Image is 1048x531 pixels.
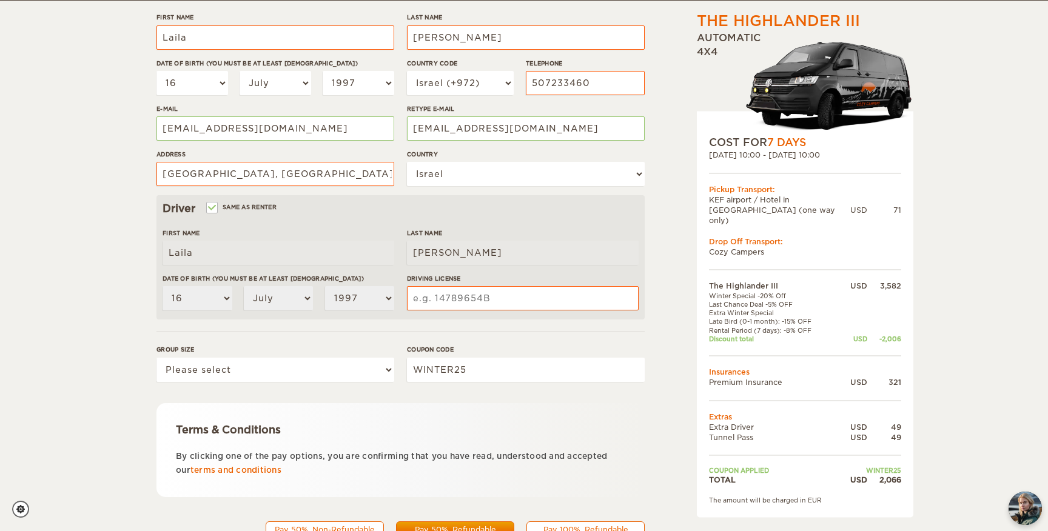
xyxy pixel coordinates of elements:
[867,475,901,486] div: 2,066
[867,335,901,343] div: -2,006
[407,13,645,22] label: Last Name
[838,475,867,486] div: USD
[697,32,913,136] div: Automatic 4x4
[697,11,860,32] div: The Highlander III
[407,116,645,141] input: e.g. example@example.com
[407,286,639,310] input: e.g. 14789654B
[156,104,394,113] label: E-mail
[709,150,901,161] div: [DATE] 10:00 - [DATE] 10:00
[838,335,867,343] div: USD
[407,345,645,354] label: Coupon code
[838,466,901,475] td: WINTER25
[156,162,394,186] input: e.g. Street, City, Zip Code
[709,136,901,150] div: COST FOR
[163,241,394,265] input: e.g. William
[709,367,901,378] td: Insurances
[156,13,394,22] label: First Name
[407,150,645,159] label: Country
[867,281,901,292] div: 3,582
[156,116,394,141] input: e.g. example@example.com
[709,335,838,343] td: Discount total
[838,378,867,388] div: USD
[867,378,901,388] div: 321
[709,237,901,247] div: Drop Off Transport:
[709,475,838,486] td: TOTAL
[838,281,867,292] div: USD
[176,449,625,478] p: By clicking one of the pay options, you are confirming that you have read, understood and accepte...
[767,137,806,149] span: 7 Days
[176,422,625,437] div: Terms & Conditions
[709,300,838,309] td: Last Chance Deal -5% OFF
[709,292,838,300] td: Winter Special -20% Off
[407,25,645,50] input: e.g. Smith
[1009,492,1042,525] img: Freyja at Cozy Campers
[156,150,394,159] label: Address
[709,326,838,335] td: Rental Period (7 days): -8% OFF
[163,274,394,283] label: Date of birth (You must be at least [DEMOGRAPHIC_DATA])
[709,412,901,422] td: Extras
[207,201,277,213] label: Same as renter
[709,422,838,432] td: Extra Driver
[526,59,645,68] label: Telephone
[745,35,913,135] img: stor-langur-4.png
[12,501,37,518] a: Cookie settings
[867,432,901,442] div: 49
[709,318,838,326] td: Late Bird (0-1 month): -15% OFF
[407,104,645,113] label: Retype E-mail
[407,229,639,238] label: Last Name
[156,345,394,354] label: Group size
[709,281,838,292] td: The Highlander III
[709,432,838,442] td: Tunnel Pass
[838,432,867,442] div: USD
[709,496,901,505] div: The amount will be charged in EUR
[190,466,281,475] a: terms and conditions
[207,205,215,213] input: Same as renter
[407,274,639,283] label: Driving License
[709,466,838,475] td: Coupon applied
[709,195,850,225] td: KEF airport / Hotel in [GEOGRAPHIC_DATA] (one way only)
[850,205,867,215] div: USD
[163,201,639,216] div: Driver
[407,59,514,68] label: Country Code
[867,422,901,432] div: 49
[838,422,867,432] div: USD
[163,229,394,238] label: First Name
[156,25,394,50] input: e.g. William
[709,184,901,195] div: Pickup Transport:
[526,71,645,95] input: e.g. 1 234 567 890
[709,247,901,258] td: Cozy Campers
[156,59,394,68] label: Date of birth (You must be at least [DEMOGRAPHIC_DATA])
[1009,492,1042,525] button: chat-button
[709,309,838,318] td: Extra Winter Special
[407,241,639,265] input: e.g. Smith
[867,205,901,215] div: 71
[709,378,838,388] td: Premium Insurance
